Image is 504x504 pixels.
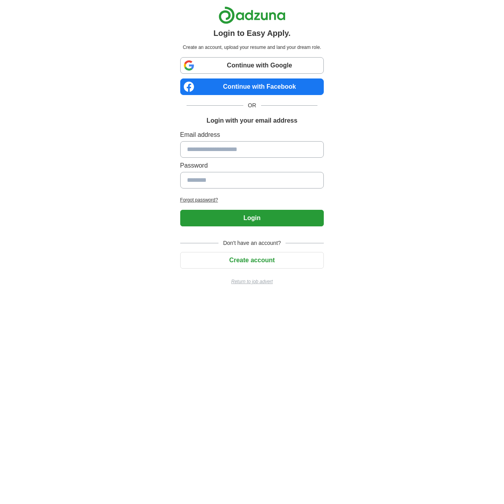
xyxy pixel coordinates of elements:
span: OR [243,101,261,110]
a: Create account [180,257,324,263]
label: Email address [180,130,324,140]
img: Adzuna logo [218,6,286,24]
label: Password [180,161,324,170]
a: Continue with Google [180,57,324,74]
a: Return to job advert [180,278,324,285]
button: Login [180,210,324,226]
a: Continue with Facebook [180,78,324,95]
a: Forgot password? [180,196,324,203]
h1: Login with your email address [207,116,297,125]
span: Don't have an account? [218,239,286,247]
p: Create an account, upload your resume and land your dream role. [182,44,323,51]
button: Create account [180,252,324,269]
h1: Login to Easy Apply. [213,27,291,39]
